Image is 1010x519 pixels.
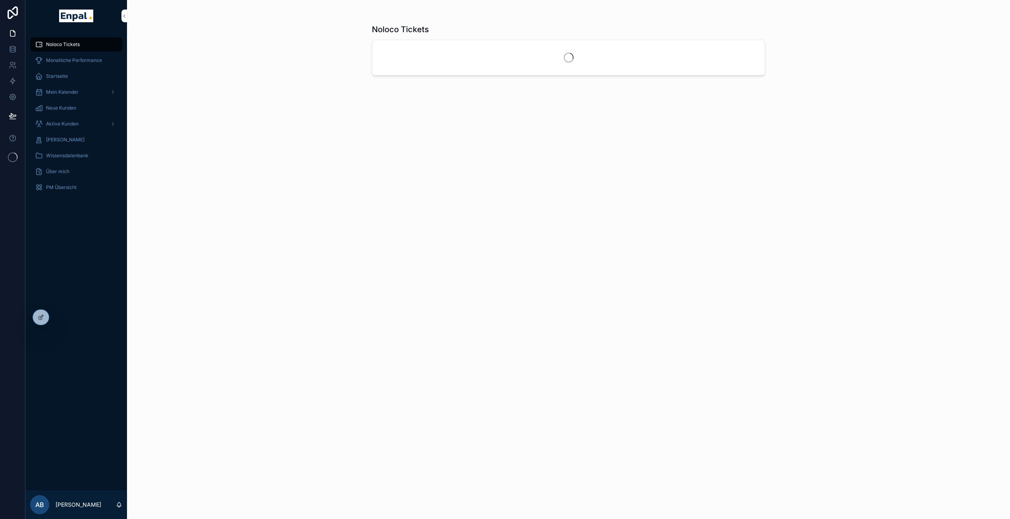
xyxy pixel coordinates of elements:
span: Mein Kalender [46,89,79,95]
a: Monatliche Performance [30,53,122,68]
a: PM Übersicht [30,180,122,195]
span: Wissensdatenbank [46,152,88,159]
p: [PERSON_NAME] [56,501,101,509]
img: App logo [59,10,93,22]
span: Startseite [46,73,68,79]
span: [PERSON_NAME] [46,137,85,143]
span: Neue Kunden [46,105,76,111]
a: Wissensdatenbank [30,149,122,163]
a: Mein Kalender [30,85,122,99]
a: Noloco Tickets [30,37,122,52]
span: Noloco Tickets [46,41,80,48]
span: Aktive Kunden [46,121,79,127]
h1: Noloco Tickets [372,24,429,35]
span: PM Übersicht [46,184,77,191]
span: Monatliche Performance [46,57,102,64]
a: Startseite [30,69,122,83]
div: scrollable content [25,32,127,205]
span: AB [35,500,44,509]
span: Über mich [46,168,69,175]
a: [PERSON_NAME] [30,133,122,147]
a: Aktive Kunden [30,117,122,131]
a: Über mich [30,164,122,179]
a: Neue Kunden [30,101,122,115]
